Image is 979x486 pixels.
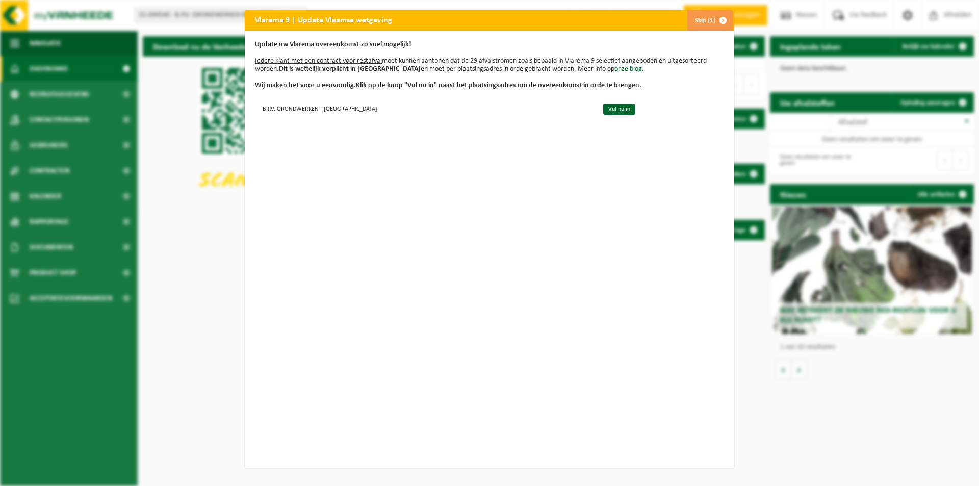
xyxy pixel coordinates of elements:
button: Skip (1) [687,10,733,31]
b: Dit is wettelijk verplicht in [GEOGRAPHIC_DATA] [279,65,421,73]
h2: Vlarema 9 | Update Vlaamse wetgeving [245,10,402,30]
b: Update uw Vlarema overeenkomst zo snel mogelijk! [255,41,411,48]
p: moet kunnen aantonen dat de 29 afvalstromen zoals bepaald in Vlarema 9 selectief aangeboden en ui... [255,41,724,90]
a: onze blog. [614,65,644,73]
b: Klik op de knop "Vul nu in" naast het plaatsingsadres om de overeenkomst in orde te brengen. [255,82,641,89]
u: Wij maken het voor u eenvoudig. [255,82,356,89]
a: Vul nu in [603,104,635,115]
td: B.P.V. GRONDWERKEN - [GEOGRAPHIC_DATA] [255,100,595,117]
u: Iedere klant met een contract voor restafval [255,57,382,65]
